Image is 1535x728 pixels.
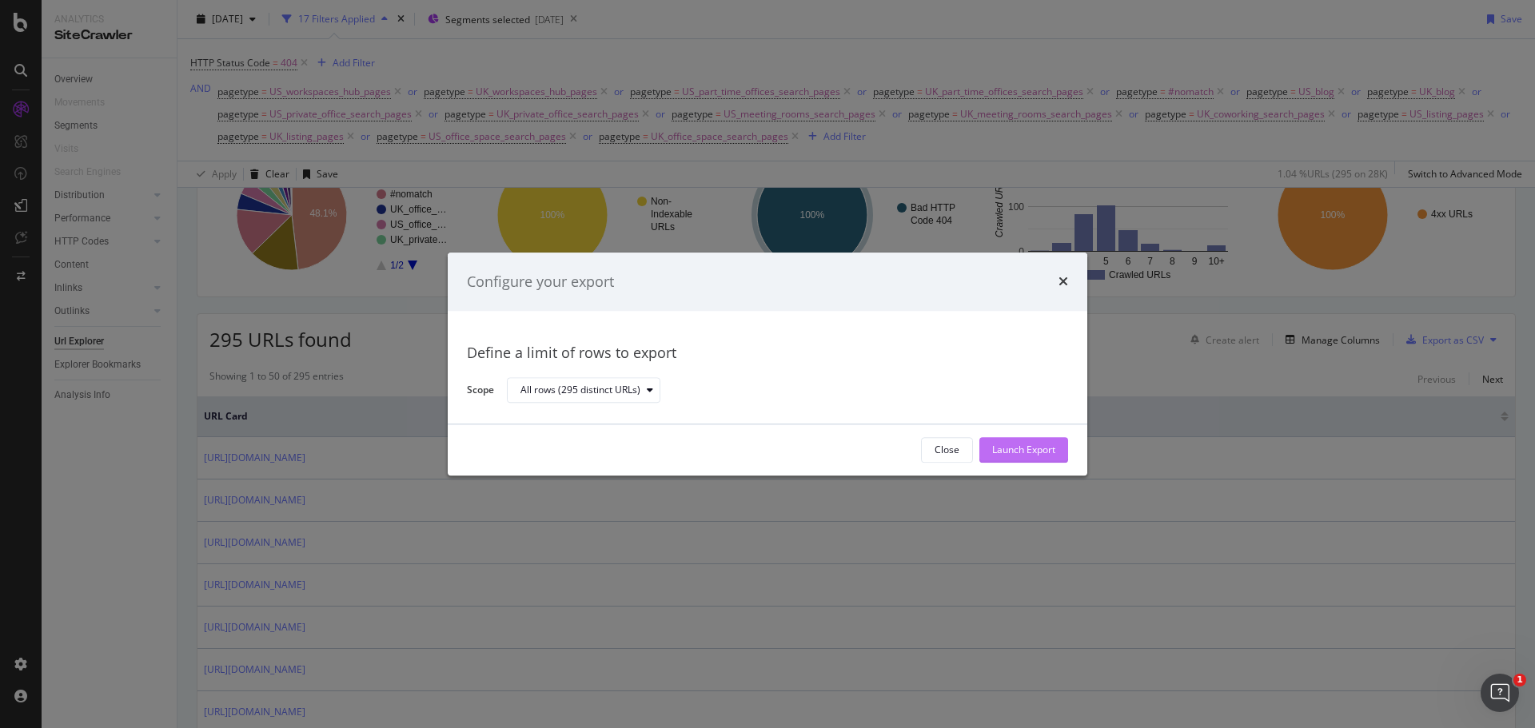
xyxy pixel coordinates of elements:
div: All rows (295 distinct URLs) [520,386,640,396]
div: modal [448,253,1087,475]
div: Close [935,444,959,457]
iframe: Intercom live chat [1481,674,1519,712]
span: 1 [1513,674,1526,686]
div: Define a limit of rows to export [467,344,1068,364]
div: Configure your export [467,272,614,292]
label: Scope [467,383,494,400]
button: Launch Export [979,437,1068,463]
button: Close [921,437,973,463]
div: times [1059,272,1068,292]
button: All rows (295 distinct URLs) [507,378,660,404]
div: Launch Export [992,444,1055,457]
